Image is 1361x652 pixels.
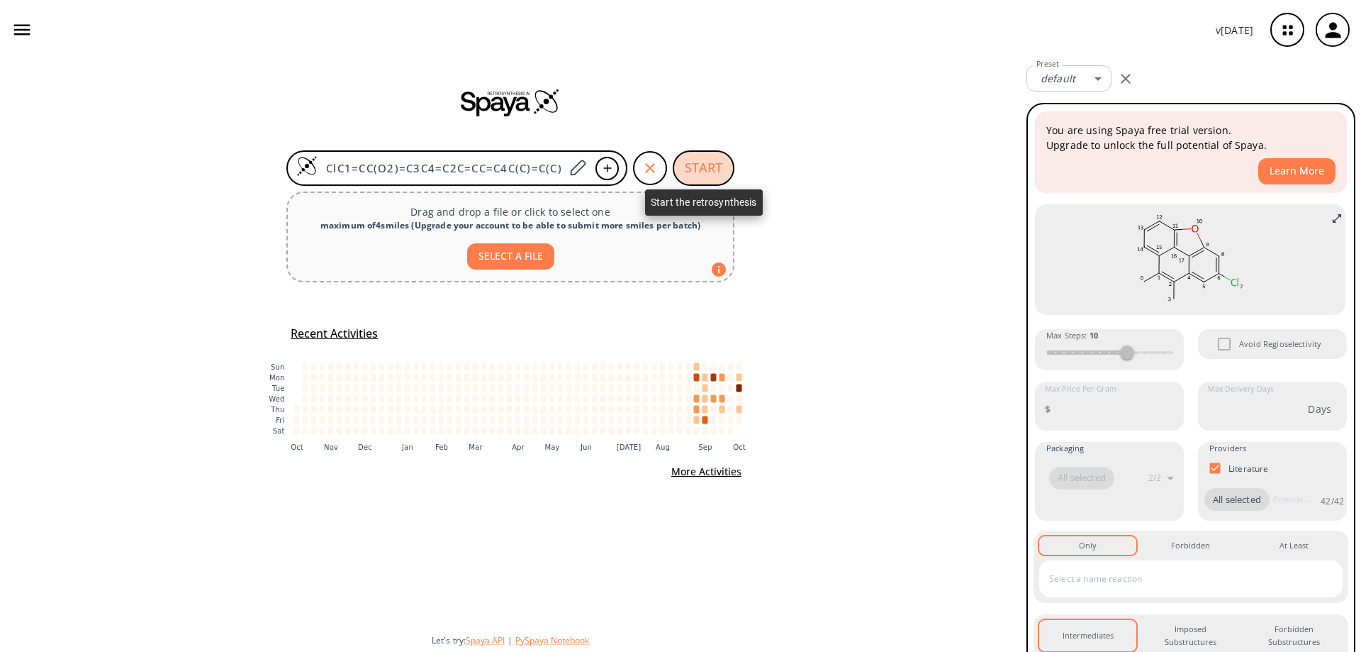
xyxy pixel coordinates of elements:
button: START [673,150,734,186]
button: Forbidden [1142,536,1239,555]
button: At Least [1245,536,1343,555]
span: All selected [1049,471,1114,485]
img: Logo Spaya [296,155,318,177]
text: [DATE] [617,443,642,451]
h5: Recent Activities [291,326,378,341]
text: Fri [276,416,284,424]
p: Drag and drop a file or click to select one [299,204,722,219]
input: Provider name [1270,488,1314,511]
span: Packaging [1046,442,1084,455]
img: Spaya logo [461,88,560,116]
p: You are using Spaya free trial version. Upgrade to unlock the full potential of Spaya. [1046,123,1335,153]
text: Wed [269,395,284,403]
text: Nov [324,443,338,451]
text: Thu [270,406,284,414]
text: May [544,443,559,451]
text: Feb [435,443,448,451]
text: Tue [271,385,285,392]
button: Imposed Substructures [1142,620,1239,652]
div: maximum of 4 smiles ( Upgrade your account to be able to submit more smiles per batch ) [299,219,722,232]
div: Forbidden [1171,539,1210,552]
button: Recent Activities [285,322,383,346]
text: Oct [733,443,746,451]
button: SELECT A FILE [467,243,554,270]
span: | [505,634,515,646]
g: y-axis tick label [269,363,284,435]
span: Max Steps : [1046,329,1098,342]
button: Only [1039,536,1136,555]
g: cell [294,363,742,434]
text: Apr [512,443,525,451]
text: Mar [469,443,483,451]
div: At Least [1279,539,1309,552]
div: Only [1079,539,1097,552]
div: Let's try: [432,634,1015,646]
label: Preset [1036,59,1059,70]
p: Days [1308,402,1331,416]
text: Aug [656,443,670,451]
label: Max Delivery Days [1208,384,1274,394]
p: 42 / 42 [1321,495,1344,507]
span: Providers [1209,442,1246,455]
text: Oct [291,443,303,451]
text: Jan [401,443,413,451]
button: Forbidden Substructures [1245,620,1343,652]
svg: ClC1=CC(O2)=C3C4=C2C=CC=C4C(C)=C(C)C3=C1 [1046,210,1335,309]
text: Sep [698,443,712,451]
input: Select a name reaction [1046,568,1315,590]
text: Sun [271,363,284,371]
g: x-axis tick label [291,443,746,451]
em: default [1041,72,1075,85]
p: $ [1045,402,1051,416]
div: Start the retrosynthesis [645,189,763,216]
span: Avoid Regioselectivity [1239,338,1321,350]
div: Imposed Substructures [1153,623,1228,649]
p: v [DATE] [1216,23,1253,38]
strong: 10 [1090,330,1098,341]
button: Learn More [1258,158,1335,184]
button: More Activities [666,459,747,485]
text: Jun [580,443,592,451]
p: 2 / 2 [1148,472,1161,484]
text: Sat [273,427,285,435]
text: Dec [358,443,372,451]
div: Forbidden Substructures [1257,623,1331,649]
div: Intermediates [1063,629,1114,642]
svg: Full screen [1331,213,1343,224]
button: Spaya API [466,634,505,646]
input: Enter SMILES [318,161,564,175]
p: Literature [1228,463,1269,475]
button: PySpaya Notebook [515,634,589,646]
text: Mon [269,374,285,382]
label: Max Price Per Gram [1045,384,1116,394]
span: All selected [1204,493,1270,507]
button: Intermediates [1039,620,1136,652]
